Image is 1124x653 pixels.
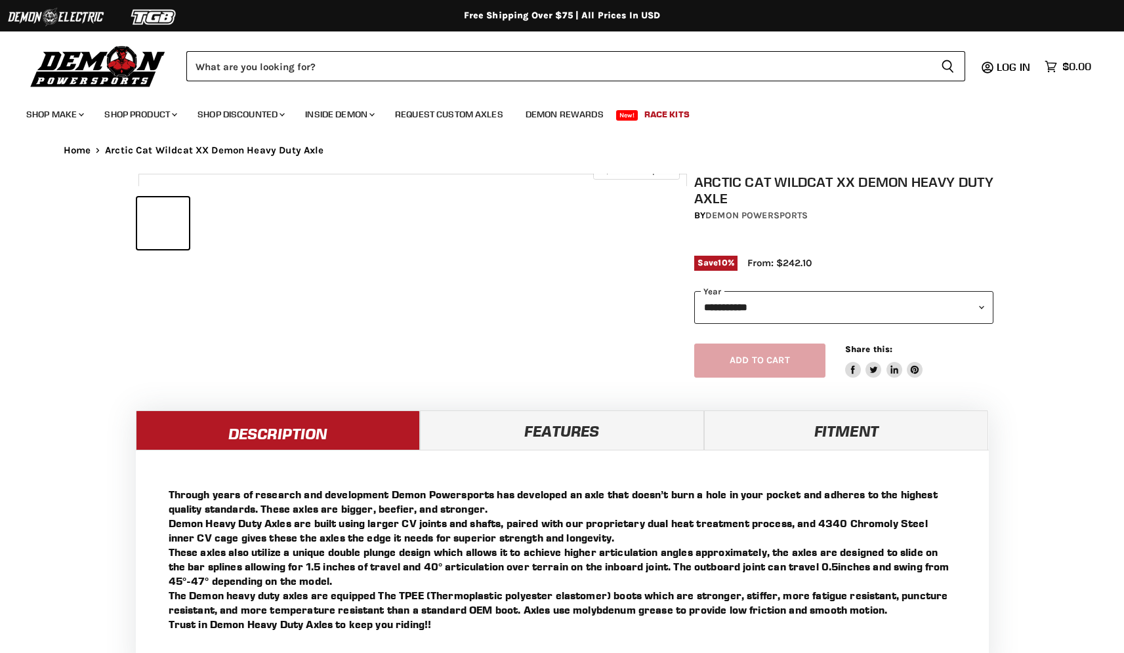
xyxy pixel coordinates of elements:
a: Log in [991,61,1038,73]
a: Demon Rewards [516,101,614,128]
span: Arctic Cat Wildcat XX Demon Heavy Duty Axle [105,145,323,156]
div: by [694,208,993,223]
span: From: $242.10 [747,257,812,269]
a: $0.00 [1038,57,1098,76]
select: year [694,291,993,323]
a: Shop Discounted [188,101,293,128]
a: Shop Make [16,101,92,128]
a: Inside Demon [295,101,383,128]
input: Search [186,51,930,81]
span: New! [616,110,638,121]
form: Product [186,51,965,81]
a: Home [64,145,91,156]
aside: Share this: [845,344,923,378]
span: Save % [694,256,738,270]
span: Share this: [845,344,892,354]
span: Click to expand [600,165,673,175]
a: Features [420,410,704,450]
a: Description [136,410,420,450]
a: Shop Product [94,101,185,128]
button: IMAGE thumbnail [137,197,189,249]
button: Search [930,51,965,81]
span: Log in [997,60,1030,73]
img: Demon Powersports [26,43,170,89]
img: TGB Logo 2 [105,5,203,30]
a: Race Kits [635,101,699,128]
span: 10 [718,258,727,267]
nav: Breadcrumbs [37,145,1087,156]
a: Request Custom Axles [385,101,513,128]
a: Demon Powersports [705,210,808,221]
p: Through years of research and development Demon Powersports has developed an axle that doesn’t bu... [169,487,956,631]
img: Demon Electric Logo 2 [7,5,105,30]
a: Fitment [704,410,988,450]
h1: Arctic Cat Wildcat XX Demon Heavy Duty Axle [694,174,993,207]
ul: Main menu [16,96,1088,128]
div: Free Shipping Over $75 | All Prices In USD [37,10,1087,22]
span: $0.00 [1062,60,1091,73]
